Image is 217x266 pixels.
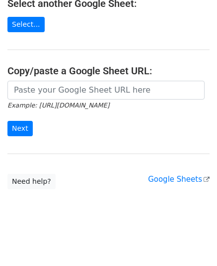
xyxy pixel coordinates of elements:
h4: Copy/paste a Google Sheet URL: [7,65,210,77]
a: Select... [7,17,45,32]
small: Example: [URL][DOMAIN_NAME] [7,102,109,109]
input: Paste your Google Sheet URL here [7,81,205,100]
a: Need help? [7,174,56,189]
input: Next [7,121,33,136]
iframe: Chat Widget [167,218,217,266]
a: Google Sheets [148,175,210,184]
